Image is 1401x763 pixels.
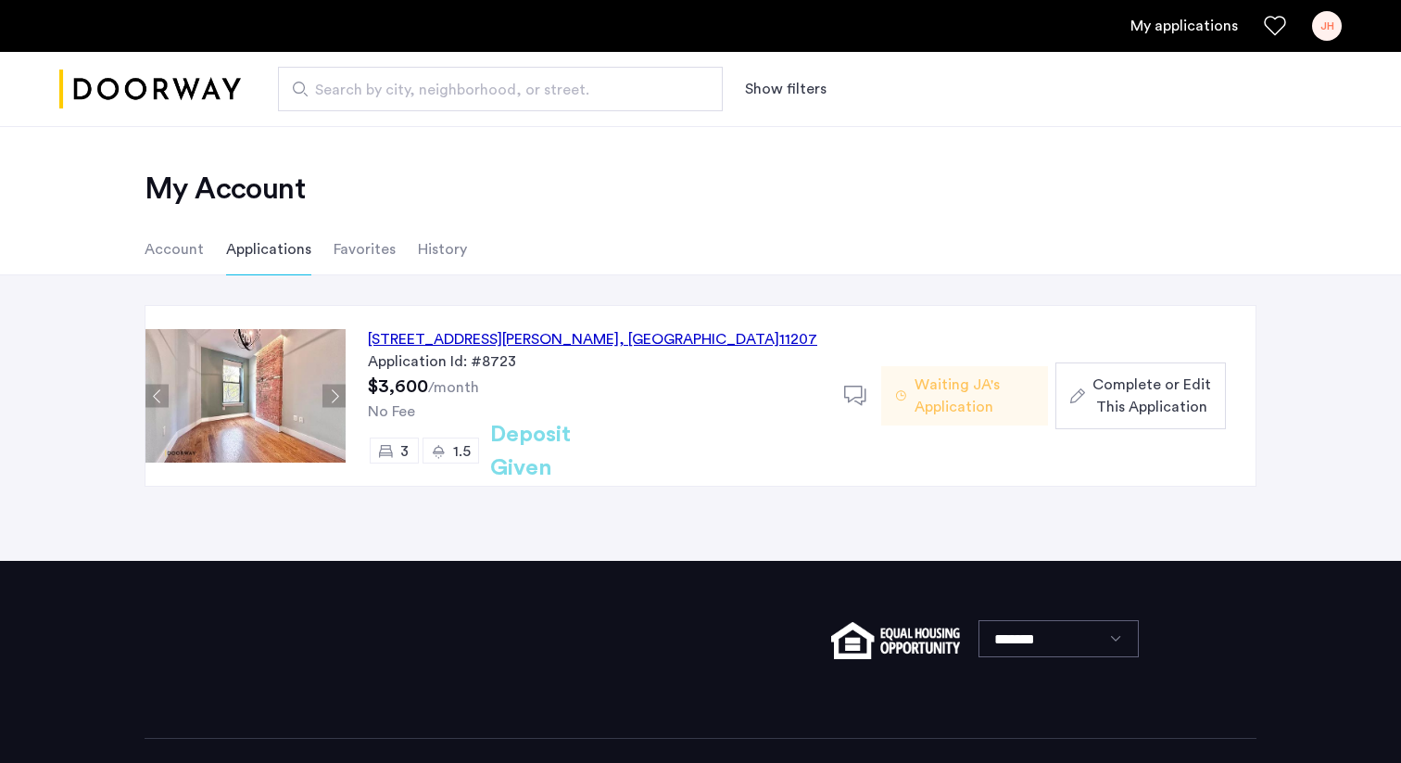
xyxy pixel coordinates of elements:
li: Applications [226,223,311,275]
a: Cazamio logo [59,55,241,124]
li: History [418,223,467,275]
button: Next apartment [322,385,346,408]
span: Waiting JA's Application [915,374,1033,418]
li: Favorites [334,223,396,275]
button: button [1055,362,1226,429]
select: Language select [978,620,1139,657]
li: Account [145,223,204,275]
div: [STREET_ADDRESS][PERSON_NAME] 11207 [368,328,817,350]
img: Apartment photo [145,329,346,463]
span: 1.5 [453,444,471,459]
sub: /month [428,380,479,395]
img: equal-housing.png [831,622,960,659]
h2: My Account [145,171,1256,208]
iframe: chat widget [1323,689,1382,744]
input: Apartment Search [278,67,723,111]
span: No Fee [368,404,415,419]
a: My application [1130,15,1238,37]
div: Application Id: #8723 [368,350,822,373]
span: 3 [400,444,409,459]
h2: Deposit Given [490,418,637,485]
span: Search by city, neighborhood, or street. [315,79,671,101]
span: , [GEOGRAPHIC_DATA] [619,332,779,347]
span: Complete or Edit This Application [1092,374,1211,418]
img: logo [59,55,241,124]
a: Favorites [1264,15,1286,37]
div: JH [1312,11,1342,41]
button: Show or hide filters [745,78,827,100]
span: $3,600 [368,377,428,396]
button: Previous apartment [145,385,169,408]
